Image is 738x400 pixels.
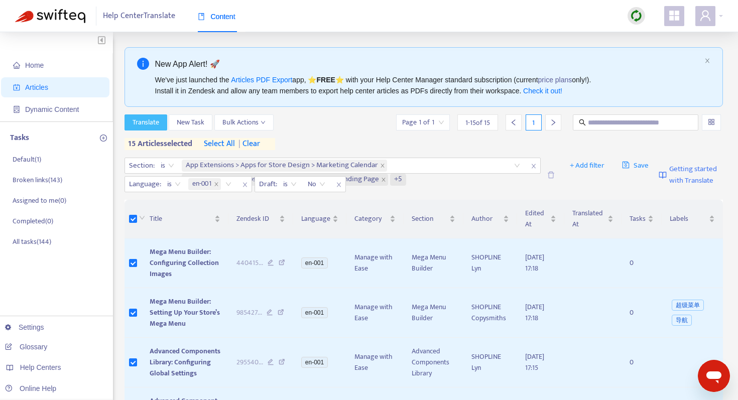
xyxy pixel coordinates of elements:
[564,200,622,238] th: Translated At
[20,363,61,371] span: Help Centers
[182,160,387,172] span: App Extensions > Apps for Store Design > Marketing Calendar
[236,357,263,368] span: 295540 ...
[236,213,277,224] span: Zendesk ID
[13,62,20,69] span: home
[526,114,542,130] div: 1
[301,307,328,318] span: en-001
[13,106,20,113] span: container
[5,384,56,392] a: Online Help
[670,213,707,224] span: Labels
[10,132,29,144] p: Tasks
[167,177,181,192] span: is
[182,174,388,186] span: App Extensions > Apps for Store Design > Smart Landing Page
[150,246,219,280] span: Mega Menu Builder: Configuring Collection Images
[404,238,463,288] td: Mega Menu Builder
[308,177,325,192] span: No
[155,74,701,96] div: We've just launched the app, ⭐ ⭐️ with your Help Center Manager standard subscription (current on...
[463,288,517,338] td: SHOPLINE Copysmiths
[354,213,388,224] span: Category
[525,251,544,274] span: [DATE] 17:18
[547,171,555,179] span: delete
[236,307,262,318] span: 985427 ...
[25,83,48,91] span: Articles
[622,288,662,338] td: 0
[316,76,335,84] b: FREE
[659,158,723,192] a: Getting started with Translate
[238,137,240,151] span: |
[235,138,260,150] span: clear
[137,58,149,70] span: info-circle
[161,158,174,173] span: is
[169,114,212,130] button: New Task
[390,174,406,186] span: +5
[572,208,605,230] span: Translated At
[672,315,692,326] span: 导航
[527,160,540,172] span: close
[103,7,175,26] span: Help Center Translate
[5,343,47,351] a: Glossary
[394,174,402,186] span: +5
[525,301,544,324] span: [DATE] 17:18
[231,76,292,84] a: Articles PDF Export
[698,360,730,392] iframe: メッセージングウィンドウを開くボタン
[198,13,235,21] span: Content
[5,323,44,331] a: Settings
[139,215,145,221] span: down
[404,288,463,338] td: Mega Menu Builder
[15,9,85,23] img: Swifteq
[228,200,293,238] th: Zendesk ID
[198,13,205,20] span: book
[463,238,517,288] td: SHOPLINE Lyn
[25,61,44,69] span: Home
[346,238,404,288] td: Manage with Ease
[570,160,604,172] span: + Add filter
[150,213,213,224] span: Title
[293,200,346,238] th: Language
[222,117,266,128] span: Bulk Actions
[13,195,66,206] p: Assigned to me ( 0 )
[463,338,517,387] td: SHOPLINE Lyn
[301,357,328,368] span: en-001
[525,351,544,373] span: [DATE] 17:15
[301,213,330,224] span: Language
[523,87,562,95] a: Check it out!
[255,177,279,192] span: Draft :
[471,213,501,224] span: Author
[214,182,219,187] span: close
[142,200,229,238] th: Title
[214,114,274,130] button: Bulk Actionsdown
[346,288,404,338] td: Manage with Ease
[622,160,649,172] span: Save
[125,158,156,173] span: Section :
[332,179,345,191] span: close
[346,338,404,387] td: Manage with Ease
[150,296,220,329] span: Mega Menu Builder: Setting Up Your Store’s Mega Menu
[579,119,586,126] span: search
[630,213,646,224] span: Tasks
[562,158,612,174] button: + Add filter
[622,200,662,238] th: Tasks
[188,178,221,190] span: en-001
[465,117,490,128] span: 1 - 15 of 15
[238,179,252,191] span: close
[150,345,220,379] span: Advanced Components Library: Configuring Global Settings
[668,10,680,22] span: appstore
[13,236,51,247] p: All tasks ( 144 )
[412,213,447,224] span: Section
[704,58,710,64] span: close
[662,200,723,238] th: Labels
[630,10,643,22] img: sync.dc5367851b00ba804db3.png
[404,200,463,238] th: Section
[517,200,564,238] th: Edited At
[155,58,701,70] div: New App Alert! 🚀
[622,238,662,288] td: 0
[380,163,385,168] span: close
[25,105,79,113] span: Dynamic Content
[525,208,548,230] span: Edited At
[510,119,517,126] span: left
[186,160,378,172] span: App Extensions > Apps for Store Design > Marketing Calendar
[622,338,662,387] td: 0
[346,200,404,238] th: Category
[13,84,20,91] span: account-book
[100,135,107,142] span: plus-circle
